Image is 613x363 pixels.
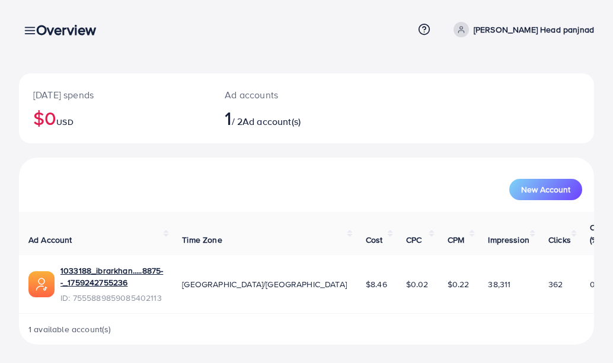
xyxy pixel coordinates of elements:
[28,234,72,246] span: Ad Account
[521,185,570,194] span: New Account
[182,278,347,290] span: [GEOGRAPHIC_DATA]/[GEOGRAPHIC_DATA]
[406,234,422,246] span: CPC
[488,234,529,246] span: Impression
[28,271,55,297] img: ic-ads-acc.e4c84228.svg
[60,292,163,304] span: ID: 7555889859085402113
[33,107,196,129] h2: $0
[225,88,340,102] p: Ad accounts
[33,88,196,102] p: [DATE] spends
[548,278,563,290] span: 362
[56,116,73,128] span: USD
[366,278,387,290] span: $8.46
[366,234,383,246] span: Cost
[509,179,582,200] button: New Account
[474,23,594,37] p: [PERSON_NAME] Head panjnad
[242,115,301,128] span: Ad account(s)
[449,22,594,37] a: [PERSON_NAME] Head panjnad
[28,323,111,335] span: 1 available account(s)
[225,107,340,129] h2: / 2
[590,278,607,290] span: 0.94
[182,234,222,246] span: Time Zone
[406,278,429,290] span: $0.02
[225,104,231,131] span: 1
[488,278,510,290] span: 38,311
[590,221,605,245] span: CTR (%)
[448,234,464,246] span: CPM
[36,21,106,38] h3: Overview
[548,234,571,246] span: Clicks
[448,278,470,290] span: $0.22
[60,265,163,289] a: 1033188_ibrarkhan.....8875--_1759242755236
